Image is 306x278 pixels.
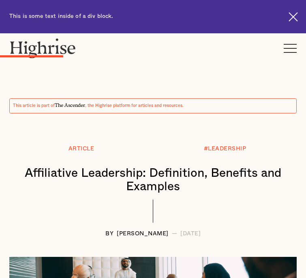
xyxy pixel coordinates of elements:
[117,231,169,237] div: [PERSON_NAME]
[55,101,85,107] span: The Ascender
[13,104,55,108] span: This article is part of
[105,231,113,237] div: BY
[68,146,94,152] div: Article
[9,38,76,58] img: Highrise logo
[172,231,178,237] div: —
[17,167,289,193] h1: Affiliative Leadership: Definition, Benefits and Examples
[85,104,184,108] span: , the Highrise platform for articles and resources.
[204,146,246,152] div: #LEADERSHIP
[289,12,298,22] img: Cross icon
[180,231,201,237] div: [DATE]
